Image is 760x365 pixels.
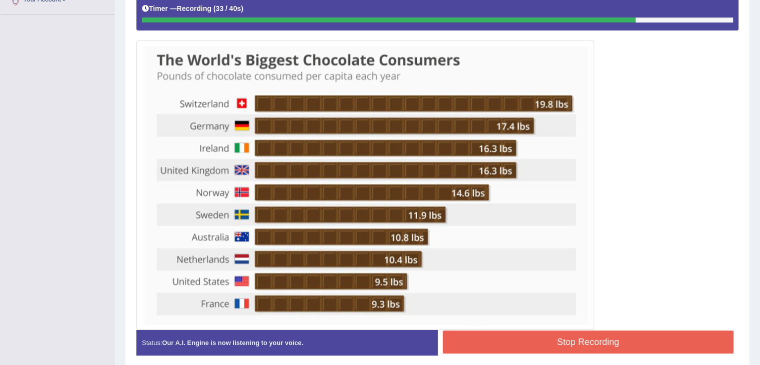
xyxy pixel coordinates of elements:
[213,4,216,12] b: (
[443,330,734,353] button: Stop Recording
[162,339,303,346] strong: Our A.I. Engine is now listening to your voice.
[216,4,241,12] b: 33 / 40s
[136,330,438,355] div: Status:
[241,4,243,12] b: )
[142,5,243,12] h5: Timer —
[177,4,211,12] b: Recording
